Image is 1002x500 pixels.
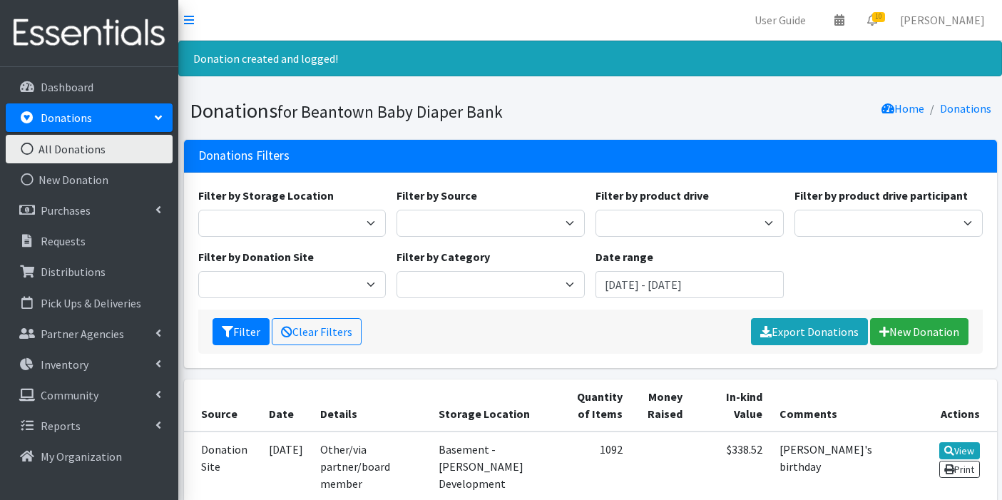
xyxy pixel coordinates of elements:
a: User Guide [743,6,817,34]
a: Distributions [6,257,173,286]
th: Details [312,379,430,432]
label: Filter by Storage Location [198,187,334,204]
a: Community [6,381,173,409]
a: [PERSON_NAME] [889,6,996,34]
p: My Organization [41,449,122,464]
small: for Beantown Baby Diaper Bank [277,101,503,122]
button: Filter [213,318,270,345]
p: Purchases [41,203,91,218]
a: Partner Agencies [6,320,173,348]
label: Filter by product drive [595,187,709,204]
p: Inventory [41,357,88,372]
span: 10 [872,12,885,22]
input: January 1, 2011 - December 31, 2011 [595,271,784,298]
a: 10 [856,6,889,34]
a: View [939,442,980,459]
a: Export Donations [751,318,868,345]
p: Community [41,388,98,402]
a: Reports [6,412,173,440]
p: Reports [41,419,81,433]
a: Dashboard [6,73,173,101]
p: Distributions [41,265,106,279]
a: Clear Filters [272,318,362,345]
h3: Donations Filters [198,148,290,163]
a: Donations [940,101,991,116]
label: Filter by Donation Site [198,248,314,265]
a: Purchases [6,196,173,225]
th: Quantity of Items [558,379,631,432]
div: Donation created and logged! [178,41,1002,76]
a: New Donation [6,165,173,194]
th: Actions [923,379,997,432]
p: Pick Ups & Deliveries [41,296,141,310]
label: Filter by product drive participant [794,187,968,204]
h1: Donations [190,98,586,123]
a: Home [881,101,924,116]
a: Inventory [6,350,173,379]
a: Donations [6,103,173,132]
a: All Donations [6,135,173,163]
label: Date range [595,248,653,265]
img: HumanEssentials [6,9,173,57]
th: Source [184,379,260,432]
th: Comments [771,379,922,432]
a: Pick Ups & Deliveries [6,289,173,317]
p: Donations [41,111,92,125]
label: Filter by Source [397,187,477,204]
p: Partner Agencies [41,327,124,341]
a: Requests [6,227,173,255]
th: Date [260,379,312,432]
th: Storage Location [430,379,559,432]
th: Money Raised [631,379,691,432]
th: In-kind Value [691,379,772,432]
a: New Donation [870,318,968,345]
a: My Organization [6,442,173,471]
label: Filter by Category [397,248,490,265]
p: Dashboard [41,80,93,94]
a: Print [939,461,980,478]
p: Requests [41,234,86,248]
